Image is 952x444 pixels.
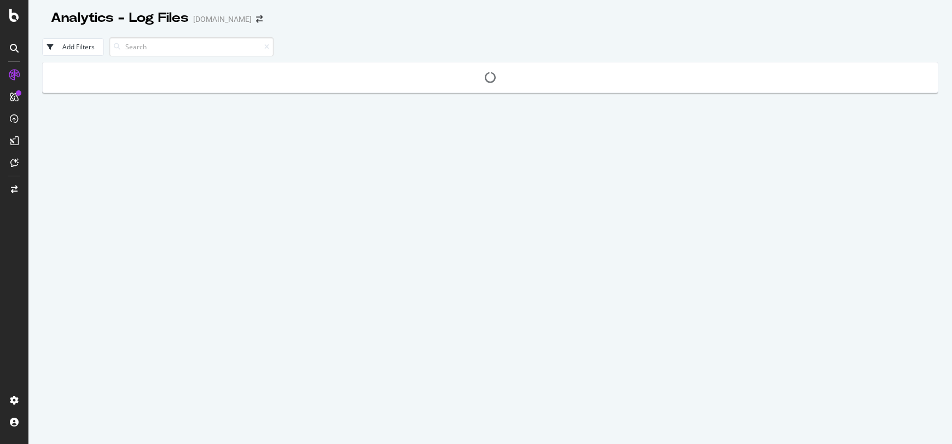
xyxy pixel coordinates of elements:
button: Add Filters [42,38,104,56]
div: Analytics - Log Files [51,9,189,27]
div: Add Filters [62,42,95,51]
input: Search [109,37,274,56]
div: [DOMAIN_NAME] [193,14,252,25]
div: arrow-right-arrow-left [256,15,263,23]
